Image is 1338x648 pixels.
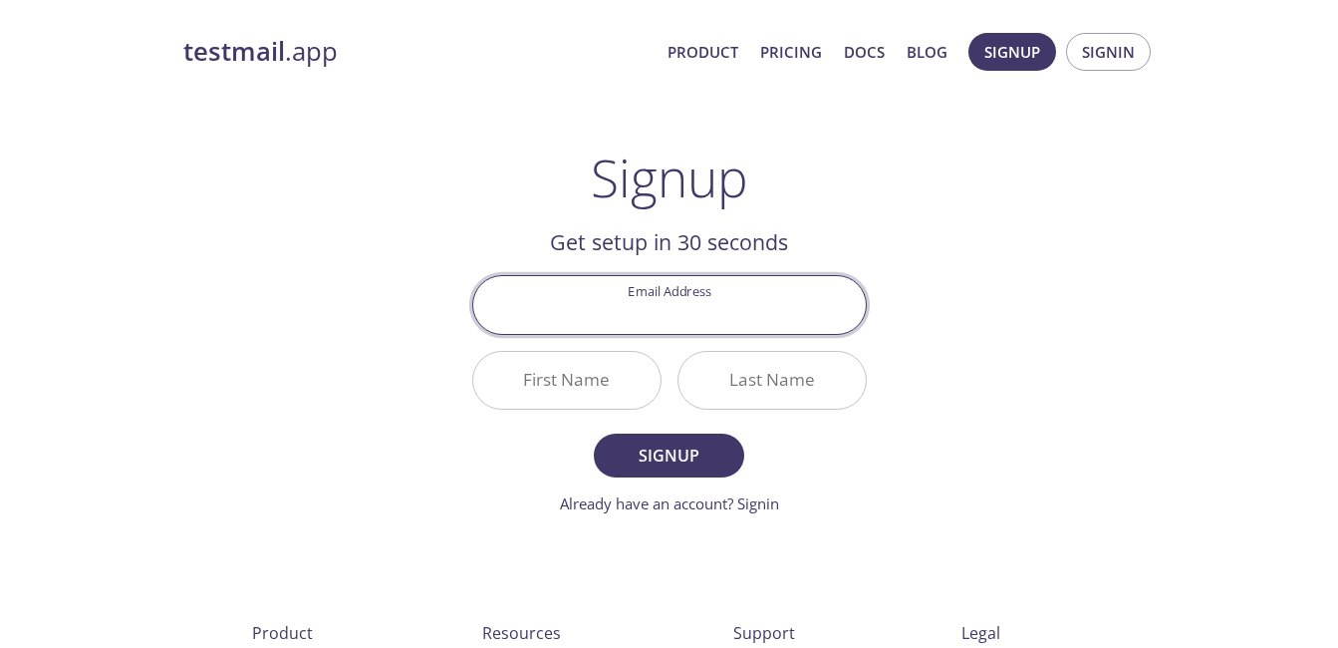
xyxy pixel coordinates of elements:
[907,39,947,65] a: Blog
[1066,33,1151,71] button: Signin
[668,39,738,65] a: Product
[616,442,721,470] span: Signup
[591,148,748,207] h1: Signup
[844,39,885,65] a: Docs
[733,622,795,644] span: Support
[482,622,561,644] span: Resources
[472,225,867,259] h2: Get setup in 30 seconds
[183,35,652,69] a: testmail.app
[252,622,313,644] span: Product
[594,434,743,478] button: Signup
[1082,39,1135,65] span: Signin
[968,33,1056,71] button: Signup
[560,493,779,513] a: Already have an account? Signin
[961,622,1000,644] span: Legal
[183,34,285,69] strong: testmail
[760,39,822,65] a: Pricing
[984,39,1040,65] span: Signup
